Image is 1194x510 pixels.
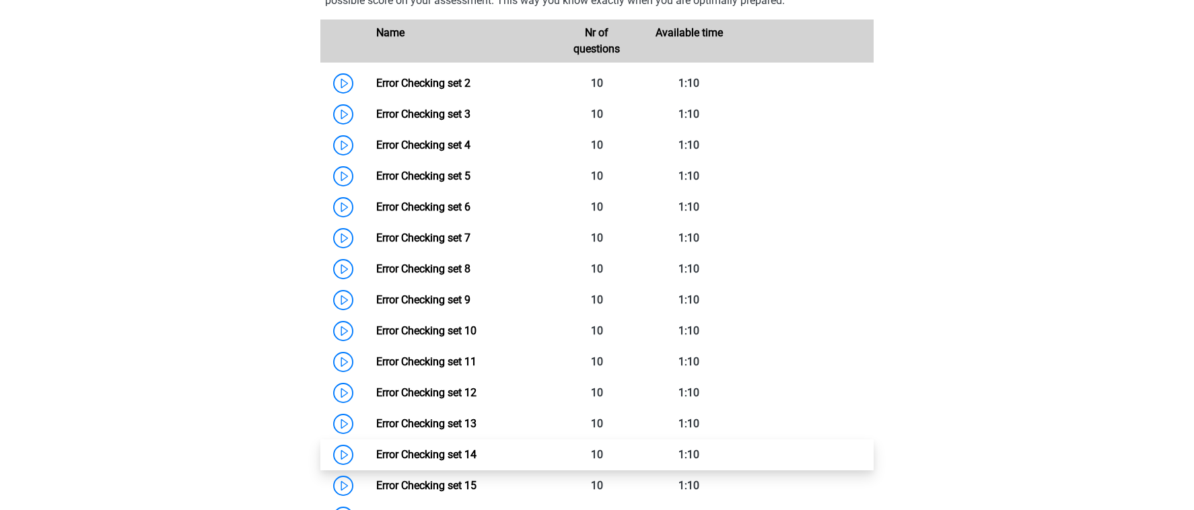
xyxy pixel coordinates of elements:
a: Error Checking set 6 [376,201,470,213]
a: Error Checking set 14 [376,448,477,461]
a: Error Checking set 3 [376,108,470,120]
div: Name [366,25,551,57]
div: Nr of questions [551,25,643,57]
a: Error Checking set 15 [376,479,477,492]
a: Error Checking set 10 [376,324,477,337]
a: Error Checking set 5 [376,170,470,182]
a: Error Checking set 7 [376,231,470,244]
a: Error Checking set 12 [376,386,477,399]
a: Error Checking set 2 [376,77,470,89]
a: Error Checking set 13 [376,417,477,430]
a: Error Checking set 4 [376,139,470,151]
a: Error Checking set 11 [376,355,477,368]
a: Error Checking set 8 [376,262,470,275]
a: Error Checking set 9 [376,293,470,306]
div: Available time [643,25,735,57]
